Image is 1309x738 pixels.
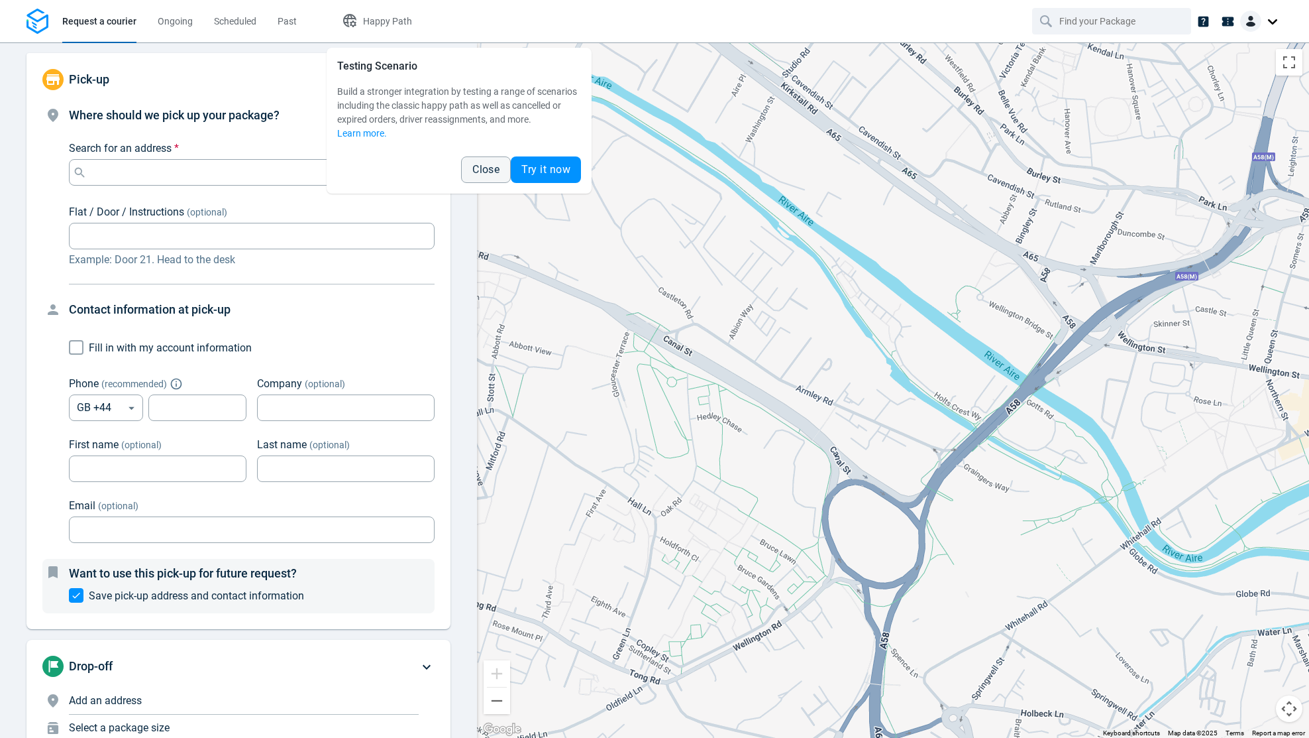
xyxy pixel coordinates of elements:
a: Open this area in Google Maps (opens a new window) [480,721,524,738]
span: Add an address [69,694,142,707]
span: Email [69,499,95,512]
span: (optional) [121,440,162,450]
span: ( recommended ) [101,379,167,389]
span: Search for an address [69,142,172,154]
span: Where should we pick up your package? [69,108,280,122]
a: Terms [1226,729,1244,737]
button: Keyboard shortcuts [1103,729,1160,738]
span: Close [472,164,499,175]
span: Try it now [521,164,570,175]
button: Close [461,156,511,183]
span: Flat / Door / Instructions [69,206,184,218]
span: Want to use this pick-up for future request? [69,566,297,580]
button: Try it now [511,156,581,183]
a: Learn more. [337,128,387,139]
a: Report a map error [1252,729,1305,737]
span: Scheduled [214,16,256,27]
button: Zoom in [484,660,510,687]
span: Ongoing [158,16,193,27]
span: (optional) [98,501,138,511]
span: Map data ©2025 [1168,729,1218,737]
div: Pick-up [26,53,450,106]
div: GB +44 [69,395,143,421]
button: Map camera controls [1276,696,1302,722]
span: Past [278,16,297,27]
button: Toggle fullscreen view [1276,49,1302,76]
span: Happy Path [363,16,412,27]
span: Pick-up [69,72,109,86]
img: Client [1240,11,1261,32]
span: Fill in with my account information [89,341,252,354]
span: Last name [257,438,307,451]
span: Select a package size [69,721,170,734]
p: Example: Door 21. Head to the desk [69,252,435,268]
h4: Contact information at pick-up [69,300,435,319]
span: Save pick-up address and contact information [89,589,304,602]
div: Pick-up [26,106,450,629]
img: Google [480,721,524,738]
span: Phone [69,377,99,390]
span: (optional) [305,379,345,389]
button: Explain "Recommended" [172,380,180,388]
span: Request a courier [62,16,136,27]
button: Zoom out [484,688,510,714]
span: First name [69,438,119,451]
span: (optional) [309,440,350,450]
img: Logo [26,9,48,34]
span: (optional) [187,207,227,217]
span: Testing Scenario [337,60,417,72]
input: Find your Package [1059,9,1167,34]
span: Drop-off [69,659,113,673]
span: Company [257,377,302,390]
span: Build a stronger integration by testing a range of scenarios including the classic happy path as ... [337,86,577,125]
